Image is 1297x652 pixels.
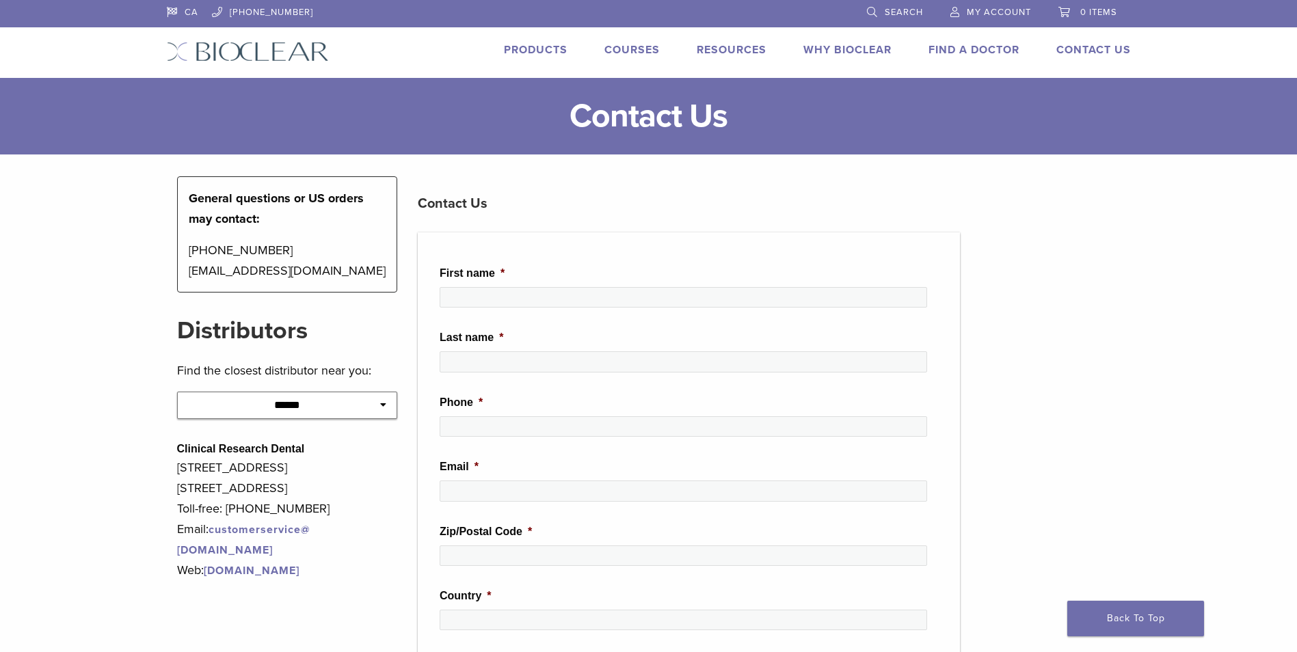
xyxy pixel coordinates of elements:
[177,523,310,557] a: customerservice@[DOMAIN_NAME]
[177,443,305,454] strong: Clinical Research Dental
[177,519,398,560] p: Email:
[1067,601,1204,636] a: Back To Top
[204,564,299,578] a: [DOMAIN_NAME]
[928,43,1019,57] a: Find A Doctor
[418,187,960,220] h3: Contact Us
[440,396,483,410] label: Phone
[177,560,398,580] p: Web:
[967,7,1031,18] span: My Account
[604,43,660,57] a: Courses
[440,267,505,281] label: First name
[177,457,398,498] p: [STREET_ADDRESS] [STREET_ADDRESS]
[177,498,398,519] p: Toll-free: [PHONE_NUMBER]
[167,42,329,62] img: Bioclear
[697,43,766,57] a: Resources
[1056,43,1131,57] a: Contact Us
[440,460,479,474] label: Email
[189,191,364,226] strong: General questions or US orders may contact:
[177,360,398,381] p: Find the closest distributor near you:
[189,240,386,281] p: [PHONE_NUMBER] [EMAIL_ADDRESS][DOMAIN_NAME]
[803,43,892,57] a: Why Bioclear
[440,525,532,539] label: Zip/Postal Code
[1080,7,1117,18] span: 0 items
[440,589,492,603] label: Country
[177,314,398,347] h2: Distributors
[504,43,567,57] a: Products
[440,331,503,345] label: Last name
[885,7,923,18] span: Search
